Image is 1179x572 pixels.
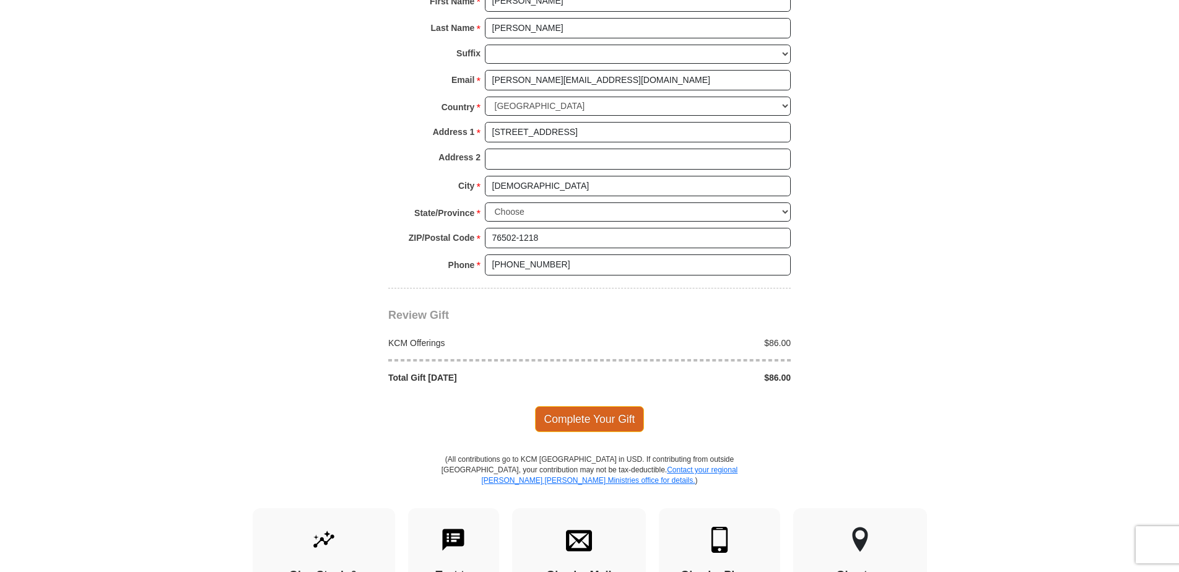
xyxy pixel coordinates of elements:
[707,527,733,553] img: mobile.svg
[388,309,449,321] span: Review Gift
[589,371,798,384] div: $86.00
[458,177,474,194] strong: City
[535,406,645,432] span: Complete Your Gift
[451,71,474,89] strong: Email
[382,371,590,384] div: Total Gift [DATE]
[589,337,798,349] div: $86.00
[414,204,474,222] strong: State/Province
[441,454,738,508] p: (All contributions go to KCM [GEOGRAPHIC_DATA] in USD. If contributing from outside [GEOGRAPHIC_D...
[409,229,475,246] strong: ZIP/Postal Code
[851,527,869,553] img: other-region
[382,337,590,349] div: KCM Offerings
[433,123,475,141] strong: Address 1
[456,45,481,62] strong: Suffix
[440,527,466,553] img: text-to-give.svg
[438,149,481,166] strong: Address 2
[448,256,475,274] strong: Phone
[442,98,475,116] strong: Country
[566,527,592,553] img: envelope.svg
[431,19,475,37] strong: Last Name
[311,527,337,553] img: give-by-stock.svg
